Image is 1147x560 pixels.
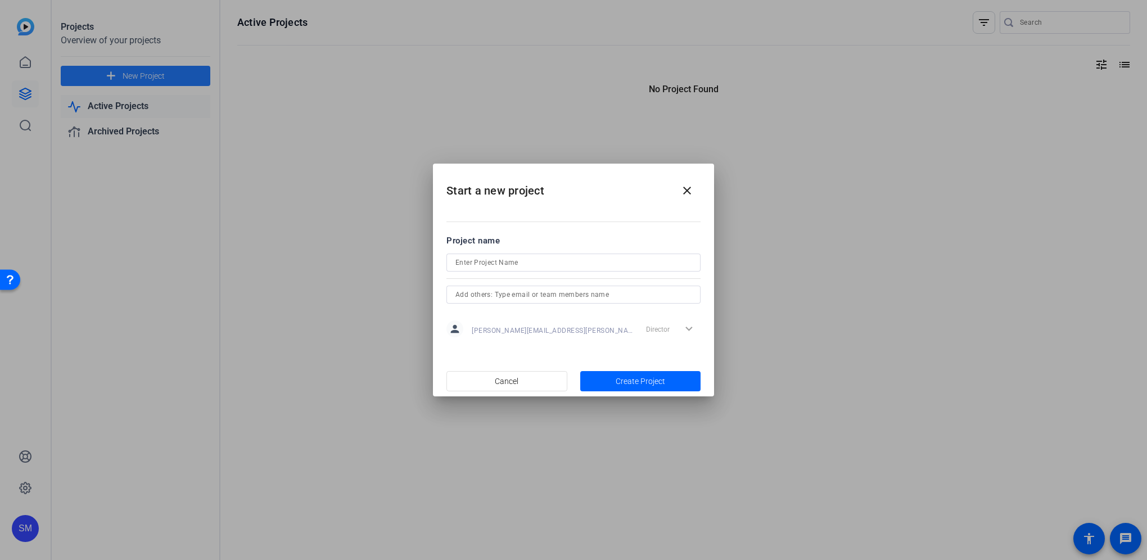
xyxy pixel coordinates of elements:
h2: Start a new project [433,164,714,209]
button: Cancel [446,371,567,391]
span: [PERSON_NAME][EMAIL_ADDRESS][PERSON_NAME][DOMAIN_NAME] [472,326,633,335]
input: Add others: Type email or team members name [455,288,692,301]
div: Project name [446,234,701,247]
button: Create Project [580,371,701,391]
input: Enter Project Name [455,256,692,269]
span: Create Project [616,376,665,387]
mat-icon: close [680,184,694,197]
mat-icon: person [446,320,463,337]
span: Cancel [495,371,518,392]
